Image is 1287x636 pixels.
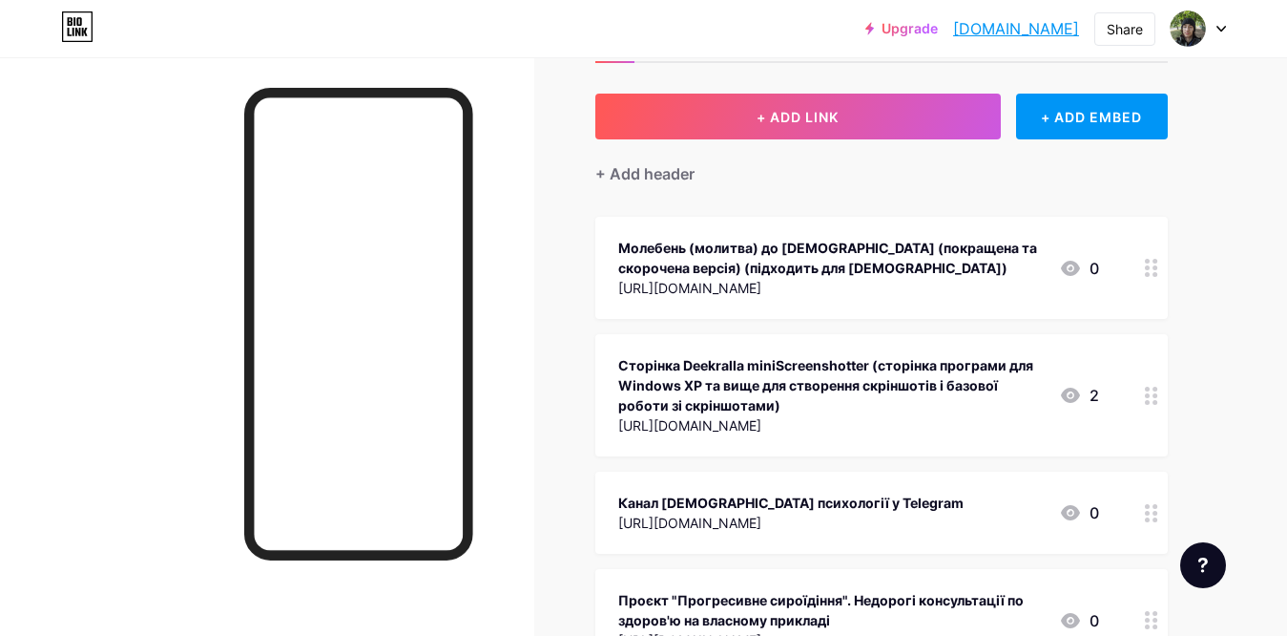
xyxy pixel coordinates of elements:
div: Сторінка Deekralla miniScreenshotter (сторінка програми для Windows XP та вище для створення скрі... [618,355,1044,415]
span: + ADD LINK [757,109,839,125]
div: Share [1107,19,1143,39]
div: [URL][DOMAIN_NAME] [618,513,964,533]
button: + ADD LINK [595,94,1001,139]
div: 2 [1059,384,1099,407]
div: Молебень (молитва) до [DEMOGRAPHIC_DATA] (покращена та скорочена версія) (підходить для [DEMOGRAP... [618,238,1044,278]
div: [URL][DOMAIN_NAME] [618,415,1044,435]
div: 0 [1059,501,1099,524]
div: Канал [DEMOGRAPHIC_DATA] психології у Telegram [618,493,964,513]
div: 0 [1059,609,1099,632]
div: + Add header [595,162,695,185]
div: + ADD EMBED [1016,94,1168,139]
div: 0 [1059,257,1099,280]
a: [DOMAIN_NAME] [953,17,1079,40]
img: Дима Красноштан [1170,11,1206,47]
a: Upgrade [865,21,938,36]
div: [URL][DOMAIN_NAME] [618,278,1044,298]
div: Проєкт "Прогресивне сироїдіння". Недорогі консультації по здоров'ю на власному прикладі [618,590,1044,630]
